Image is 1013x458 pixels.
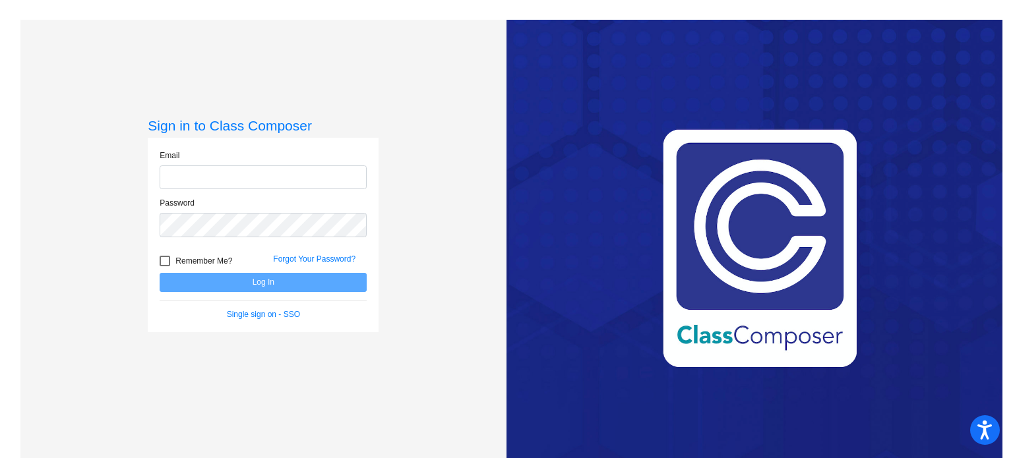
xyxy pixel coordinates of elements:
[175,253,232,269] span: Remember Me?
[227,310,300,319] a: Single sign on - SSO
[160,273,367,292] button: Log In
[160,150,179,161] label: Email
[273,254,355,264] a: Forgot Your Password?
[160,197,195,209] label: Password
[148,117,379,134] h3: Sign in to Class Composer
